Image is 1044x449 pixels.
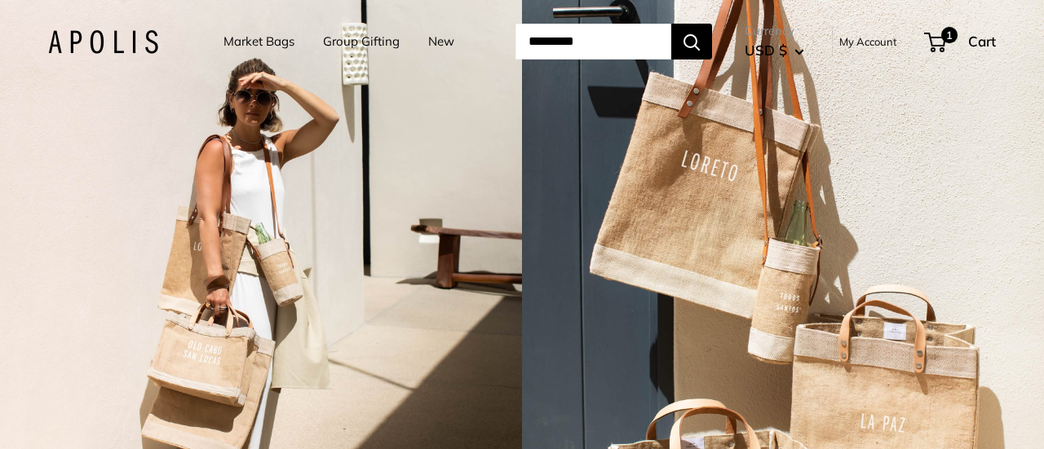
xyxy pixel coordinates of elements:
[745,42,787,59] span: USD $
[968,33,996,50] span: Cart
[671,24,712,59] button: Search
[223,30,294,53] a: Market Bags
[926,29,996,55] a: 1 Cart
[745,20,804,42] span: Currency
[428,30,454,53] a: New
[515,24,671,59] input: Search...
[745,37,804,64] button: USD $
[839,32,897,51] a: My Account
[941,27,958,43] span: 1
[48,30,158,54] img: Apolis
[323,30,400,53] a: Group Gifting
